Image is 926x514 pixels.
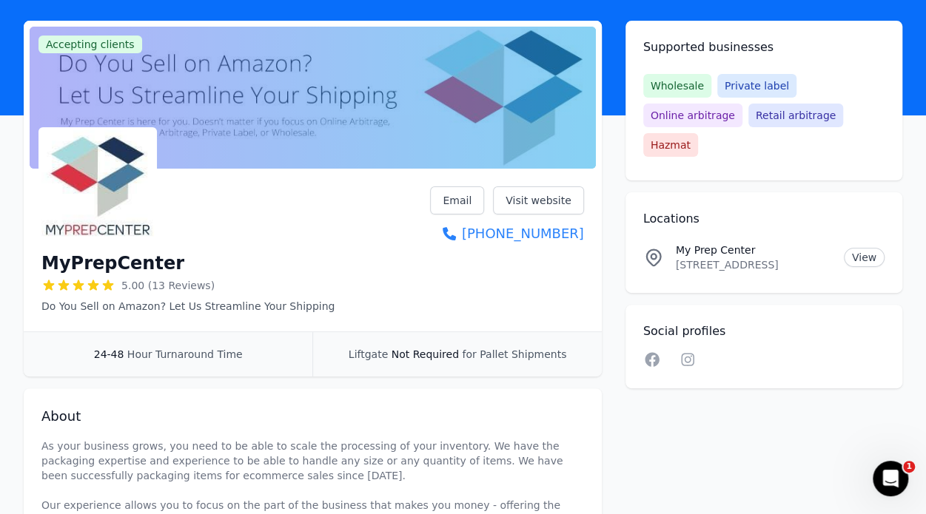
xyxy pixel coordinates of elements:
[349,348,388,360] span: Liftgate
[430,186,484,214] a: Email
[844,248,885,267] a: View
[430,223,583,244] a: [PHONE_NUMBER]
[41,130,154,243] img: MyPrepCenter
[643,74,711,98] span: Wholesale
[903,461,915,473] span: 1
[643,322,885,340] h2: Social profiles
[643,210,885,228] h2: Locations
[493,186,584,214] a: Visit website
[41,251,184,275] h1: MyPrepCenter
[873,461,908,496] iframe: Intercom live chat
[717,74,796,98] span: Private label
[643,104,742,127] span: Online arbitrage
[127,348,243,360] span: Hour Turnaround Time
[121,278,215,293] span: 5.00 (13 Reviews)
[643,133,698,157] span: Hazmat
[748,104,843,127] span: Retail arbitrage
[676,257,832,272] p: [STREET_ADDRESS]
[41,299,335,314] p: Do You Sell on Amazon? Let Us Streamline Your Shipping
[94,348,124,360] span: 24-48
[643,38,885,56] h2: Supported businesses
[41,406,584,427] h2: About
[38,35,142,53] span: Accepting clients
[676,243,832,257] p: My Prep Center
[392,348,459,360] span: Not Required
[462,348,566,360] span: for Pallet Shipments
